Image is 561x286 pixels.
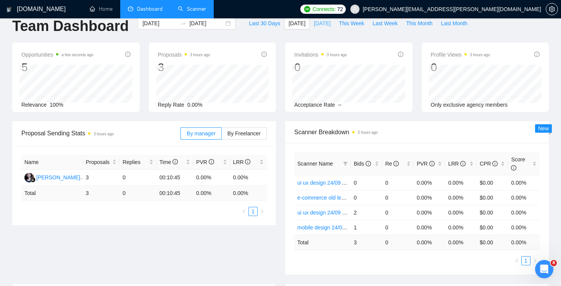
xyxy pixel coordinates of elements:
[83,155,119,170] th: Proposals
[245,159,250,164] span: info-circle
[351,220,382,235] td: 1
[351,190,382,205] td: 0
[242,209,246,214] span: left
[248,207,258,216] li: 1
[289,19,305,28] span: [DATE]
[512,256,521,265] button: left
[193,170,230,186] td: 0.00%
[417,161,435,167] span: PVR
[445,220,477,235] td: 0.00%
[508,205,540,220] td: 0.00%
[508,235,540,250] td: 0.00 %
[6,3,12,16] img: logo
[178,6,206,12] a: searchScanner
[470,53,490,57] time: 3 hours ago
[180,20,186,26] span: swap-right
[535,260,553,278] iframe: Intercom live chat
[382,235,414,250] td: 0
[119,186,156,201] td: 0
[119,170,156,186] td: 0
[546,3,558,15] button: setting
[512,256,521,265] li: Previous Page
[414,235,445,250] td: 0.00 %
[445,190,477,205] td: 0.00%
[304,6,310,12] img: upwork-logo.png
[258,207,267,216] li: Next Page
[445,175,477,190] td: 0.00%
[414,220,445,235] td: 0.00%
[93,132,114,136] time: 3 hours ago
[83,170,119,186] td: 3
[511,165,516,171] span: info-circle
[335,17,368,29] button: This Week
[343,161,348,166] span: filter
[30,177,35,182] img: gigradar-bm.png
[508,175,540,190] td: 0.00%
[125,52,131,57] span: info-circle
[414,205,445,220] td: 0.00%
[431,50,490,59] span: Profile Views
[551,260,557,266] span: 8
[382,175,414,190] td: 0
[477,220,508,235] td: $0.00
[12,17,129,35] h1: Team Dashboard
[294,235,351,250] td: Total
[477,175,508,190] td: $0.00
[441,19,467,28] span: Last Month
[230,186,267,201] td: 0.00 %
[158,50,210,59] span: Proposals
[21,60,93,75] div: 5
[354,161,371,167] span: Bids
[261,52,267,57] span: info-circle
[492,161,498,166] span: info-circle
[402,17,437,29] button: This Month
[514,258,519,263] span: left
[448,161,466,167] span: LRR
[24,173,34,182] img: RS
[156,170,193,186] td: 00:10:45
[538,125,549,132] span: New
[36,173,80,182] div: [PERSON_NAME]
[297,180,356,186] a: ui ux design 24/09 A-test
[534,52,540,57] span: info-circle
[342,158,349,169] span: filter
[445,205,477,220] td: 0.00%
[128,6,133,11] span: dashboard
[406,19,432,28] span: This Month
[382,220,414,235] td: 0
[382,205,414,220] td: 0
[351,175,382,190] td: 0
[533,258,537,263] span: right
[24,174,80,180] a: RS[PERSON_NAME]
[297,195,349,201] a: e-commerce old letter
[21,128,181,138] span: Proposal Sending Stats
[294,102,335,108] span: Acceptance Rate
[398,52,403,57] span: info-circle
[338,102,342,108] span: --
[260,209,264,214] span: right
[480,161,498,167] span: CPR
[414,175,445,190] td: 0.00%
[21,102,47,108] span: Relevance
[137,6,163,12] span: Dashboard
[508,190,540,205] td: 0.00%
[227,130,261,136] span: By Freelancer
[209,159,214,164] span: info-circle
[477,205,508,220] td: $0.00
[546,6,558,12] a: setting
[297,161,333,167] span: Scanner Name
[180,20,186,26] span: to
[339,19,364,28] span: This Week
[294,60,347,75] div: 0
[187,130,215,136] span: By manager
[233,159,251,165] span: LRR
[431,102,508,108] span: Only exclusive agency members
[90,6,113,12] a: homeHome
[193,186,230,201] td: 0.00 %
[196,159,214,165] span: PVR
[160,159,178,165] span: Time
[477,235,508,250] td: $ 0.00
[337,5,343,13] span: 72
[352,6,358,12] span: user
[249,207,257,216] a: 1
